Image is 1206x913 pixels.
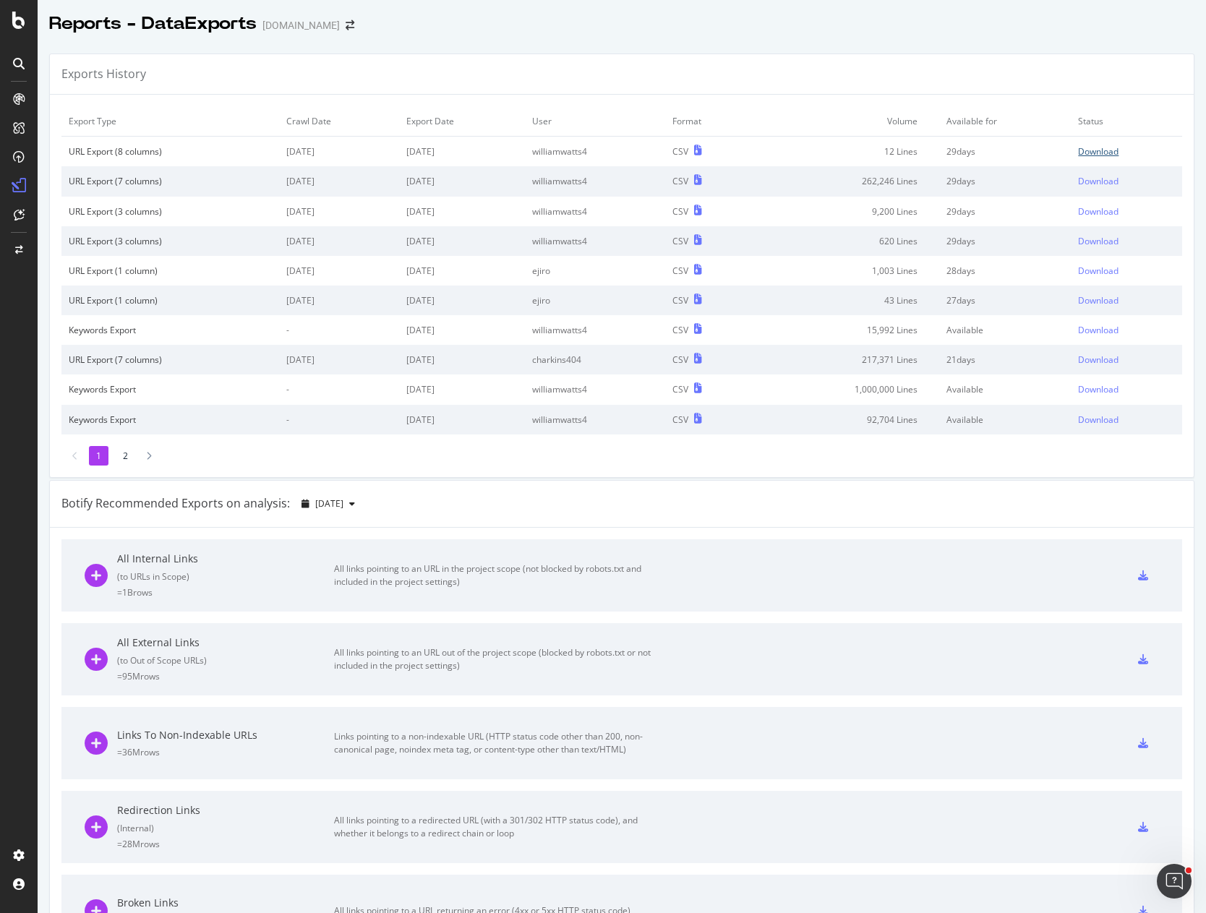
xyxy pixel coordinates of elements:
div: CSV [672,145,688,158]
div: Keywords Export [69,413,272,426]
td: williamwatts4 [525,374,665,404]
div: ( to URLs in Scope ) [117,570,334,583]
div: Download [1078,175,1119,187]
div: All links pointing to an URL in the project scope (not blocked by robots.txt and included in the ... [334,562,659,588]
td: [DATE] [399,166,525,196]
div: CSV [672,324,688,336]
div: CSV [672,265,688,277]
div: csv-export [1138,738,1148,748]
td: 21 days [939,345,1071,374]
td: 27 days [939,286,1071,315]
button: [DATE] [296,492,361,515]
div: = 36M rows [117,746,334,758]
td: williamwatts4 [525,405,665,434]
div: All links pointing to an URL out of the project scope (blocked by robots.txt or not included in t... [334,646,659,672]
div: URL Export (8 columns) [69,145,272,158]
li: 1 [89,446,108,466]
div: Download [1078,324,1119,336]
td: 92,704 Lines [754,405,940,434]
td: 28 days [939,256,1071,286]
div: CSV [672,383,688,395]
td: ejiro [525,256,665,286]
td: 620 Lines [754,226,940,256]
td: 29 days [939,137,1071,167]
li: 2 [116,446,135,466]
div: [DOMAIN_NAME] [262,18,340,33]
td: [DATE] [279,197,399,226]
div: CSV [672,294,688,307]
div: ( Internal ) [117,822,334,834]
div: Broken Links [117,896,334,910]
div: Reports - DataExports [49,12,257,36]
td: 15,992 Lines [754,315,940,345]
a: Download [1078,383,1175,395]
td: [DATE] [279,166,399,196]
td: [DATE] [399,137,525,167]
td: [DATE] [399,374,525,404]
div: Download [1078,294,1119,307]
div: = 1B rows [117,586,334,599]
div: Download [1078,145,1119,158]
td: [DATE] [279,226,399,256]
div: CSV [672,235,688,247]
td: Crawl Date [279,106,399,137]
a: Download [1078,175,1175,187]
a: Download [1078,205,1175,218]
div: URL Export (1 column) [69,294,272,307]
a: Download [1078,265,1175,277]
div: ( to Out of Scope URLs ) [117,654,334,666]
td: - [279,315,399,345]
td: 29 days [939,166,1071,196]
div: URL Export (3 columns) [69,205,272,218]
div: CSV [672,413,688,426]
span: 2025 Aug. 15th [315,497,343,510]
div: CSV [672,205,688,218]
td: williamwatts4 [525,226,665,256]
div: Links To Non-Indexable URLs [117,728,334,742]
a: Download [1078,413,1175,426]
div: csv-export [1138,654,1148,664]
div: Download [1078,235,1119,247]
td: williamwatts4 [525,315,665,345]
td: ejiro [525,286,665,315]
td: 262,246 Lines [754,166,940,196]
td: 1,000,000 Lines [754,374,940,404]
td: Volume [754,106,940,137]
td: 9,200 Lines [754,197,940,226]
div: Download [1078,265,1119,277]
div: All External Links [117,635,334,650]
td: [DATE] [399,256,525,286]
div: URL Export (7 columns) [69,353,272,366]
div: Botify Recommended Exports on analysis: [61,495,290,512]
td: 29 days [939,226,1071,256]
td: williamwatts4 [525,166,665,196]
div: csv-export [1138,822,1148,832]
div: Download [1078,383,1119,395]
td: Status [1071,106,1182,137]
td: [DATE] [399,345,525,374]
div: Redirection Links [117,803,334,818]
td: williamwatts4 [525,137,665,167]
div: = 95M rows [117,670,334,682]
div: Available [946,383,1064,395]
td: Format [665,106,754,137]
div: Links pointing to a non-indexable URL (HTTP status code other than 200, non-canonical page, noind... [334,730,659,756]
div: URL Export (1 column) [69,265,272,277]
td: - [279,374,399,404]
div: csv-export [1138,570,1148,580]
div: CSV [672,175,688,187]
td: williamwatts4 [525,197,665,226]
td: [DATE] [399,197,525,226]
div: Available [946,324,1064,336]
a: Download [1078,235,1175,247]
div: Download [1078,413,1119,426]
td: 217,371 Lines [754,345,940,374]
td: User [525,106,665,137]
div: Available [946,413,1064,426]
iframe: Intercom live chat [1157,864,1192,899]
td: Export Type [61,106,279,137]
td: Export Date [399,106,525,137]
td: 43 Lines [754,286,940,315]
a: Download [1078,145,1175,158]
a: Download [1078,324,1175,336]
